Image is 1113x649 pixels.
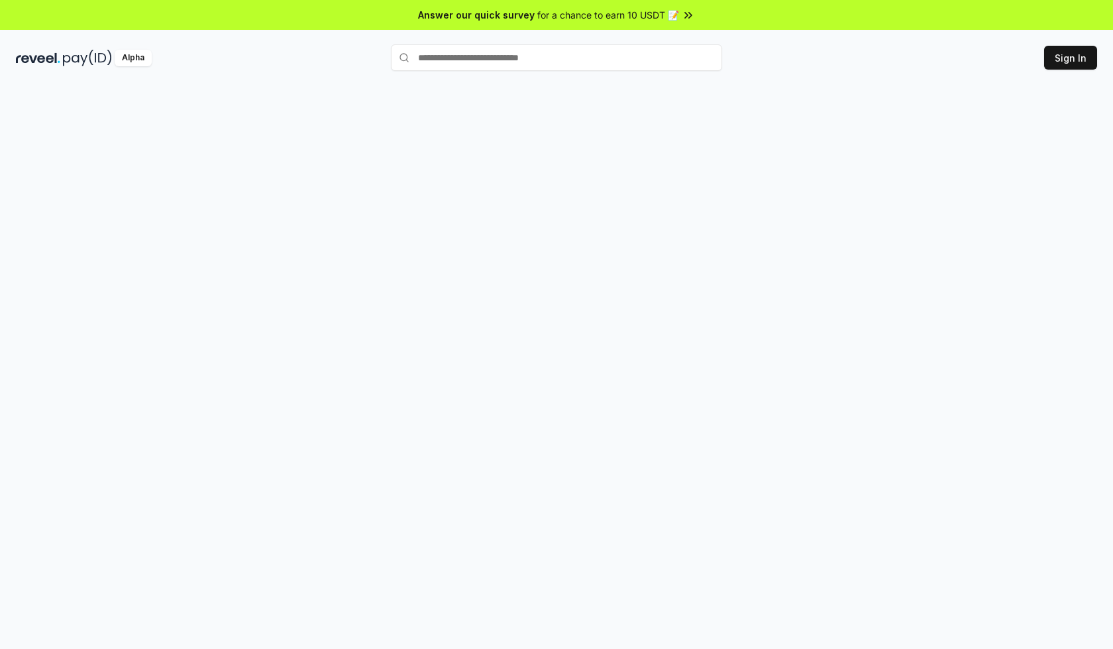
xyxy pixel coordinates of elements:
[1044,46,1097,70] button: Sign In
[115,50,152,66] div: Alpha
[418,8,535,22] span: Answer our quick survey
[537,8,679,22] span: for a chance to earn 10 USDT 📝
[63,50,112,66] img: pay_id
[16,50,60,66] img: reveel_dark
